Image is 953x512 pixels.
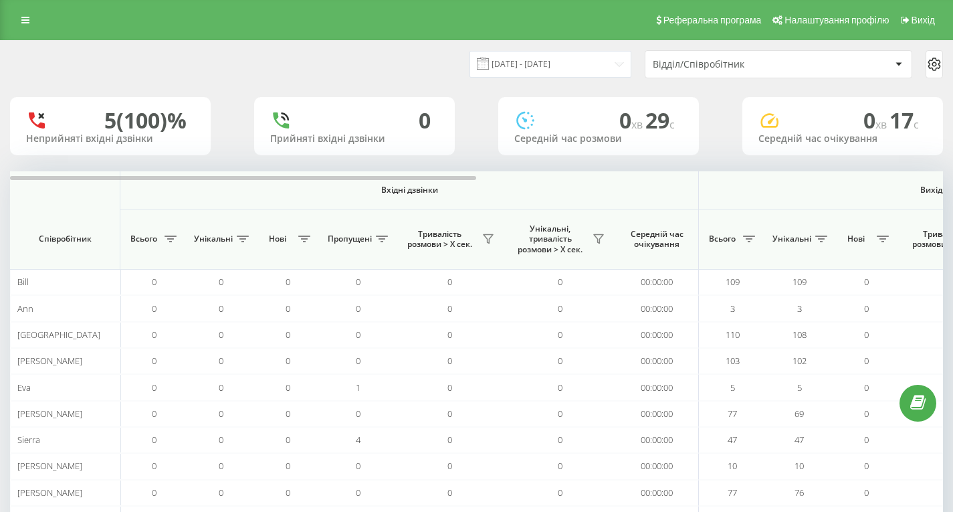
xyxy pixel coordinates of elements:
[615,427,699,453] td: 00:00:00
[728,460,737,472] span: 10
[286,460,290,472] span: 0
[447,434,452,446] span: 0
[726,276,740,288] span: 109
[447,329,452,341] span: 0
[558,355,562,367] span: 0
[401,229,478,250] span: Тривалість розмови > Х сек.
[219,381,223,394] span: 0
[645,106,675,135] span: 29
[784,15,889,25] span: Налаштування профілю
[356,276,360,288] span: 0
[514,133,683,145] div: Середній час розмови
[864,355,869,367] span: 0
[795,408,804,420] span: 69
[615,348,699,374] td: 00:00:00
[194,234,233,244] span: Унікальні
[726,355,740,367] span: 103
[447,460,452,472] span: 0
[152,434,156,446] span: 0
[104,108,187,133] div: 5 (100)%
[615,322,699,348] td: 00:00:00
[797,381,802,394] span: 5
[558,303,562,315] span: 0
[663,15,762,25] span: Реферальна програма
[795,434,804,446] span: 47
[356,381,360,394] span: 1
[219,329,223,341] span: 0
[795,460,804,472] span: 10
[615,374,699,400] td: 00:00:00
[286,355,290,367] span: 0
[219,303,223,315] span: 0
[26,133,195,145] div: Неприйняті вхідні дзвінки
[631,117,645,132] span: хв
[447,355,452,367] span: 0
[356,355,360,367] span: 0
[558,487,562,499] span: 0
[912,15,935,25] span: Вихід
[286,408,290,420] span: 0
[356,460,360,472] span: 0
[286,303,290,315] span: 0
[21,234,108,244] span: Співробітник
[152,408,156,420] span: 0
[875,117,889,132] span: хв
[219,355,223,367] span: 0
[558,329,562,341] span: 0
[792,276,807,288] span: 109
[558,408,562,420] span: 0
[914,117,919,132] span: c
[558,434,562,446] span: 0
[447,303,452,315] span: 0
[669,117,675,132] span: c
[863,106,889,135] span: 0
[615,453,699,479] td: 00:00:00
[726,329,740,341] span: 110
[758,133,927,145] div: Середній час очікування
[152,487,156,499] span: 0
[864,487,869,499] span: 0
[219,487,223,499] span: 0
[356,329,360,341] span: 0
[152,381,156,394] span: 0
[356,303,360,315] span: 0
[864,276,869,288] span: 0
[127,234,161,244] span: Всього
[728,408,737,420] span: 77
[864,460,869,472] span: 0
[792,329,807,341] span: 108
[152,303,156,315] span: 0
[615,480,699,506] td: 00:00:00
[286,381,290,394] span: 0
[286,487,290,499] span: 0
[219,408,223,420] span: 0
[728,487,737,499] span: 77
[152,460,156,472] span: 0
[864,381,869,394] span: 0
[889,106,919,135] span: 17
[795,487,804,499] span: 76
[286,329,290,341] span: 0
[864,434,869,446] span: 0
[864,303,869,315] span: 0
[864,408,869,420] span: 0
[17,487,82,499] span: [PERSON_NAME]
[152,355,156,367] span: 0
[356,487,360,499] span: 0
[17,355,82,367] span: [PERSON_NAME]
[615,269,699,295] td: 00:00:00
[419,108,431,133] div: 0
[558,381,562,394] span: 0
[152,329,156,341] span: 0
[356,408,360,420] span: 0
[17,408,82,420] span: [PERSON_NAME]
[447,408,452,420] span: 0
[155,185,663,195] span: Вхідні дзвінки
[17,303,33,315] span: Ann
[17,276,29,288] span: Bill
[619,106,645,135] span: 0
[615,401,699,427] td: 00:00:00
[706,234,739,244] span: Всього
[17,434,40,446] span: Sierra
[864,329,869,341] span: 0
